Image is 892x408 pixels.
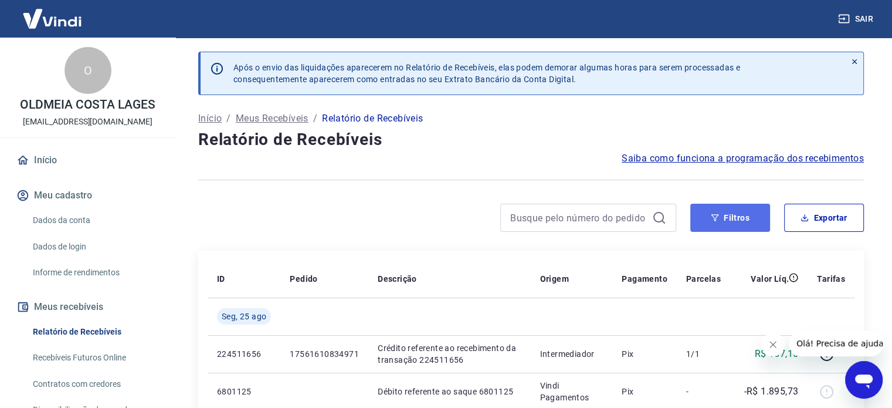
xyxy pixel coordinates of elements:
p: Crédito referente ao recebimento da transação 224511656 [378,342,521,366]
p: Após o envio das liquidações aparecerem no Relatório de Recebíveis, elas podem demorar algumas ho... [233,62,740,85]
p: [EMAIL_ADDRESS][DOMAIN_NAME] [23,116,152,128]
p: Valor Líq. [751,273,789,285]
a: Contratos com credores [28,372,161,396]
p: Pix [622,386,667,397]
p: 224511656 [217,348,271,360]
button: Meu cadastro [14,183,161,208]
p: Pagamento [622,273,667,285]
p: ID [217,273,225,285]
p: Pedido [290,273,317,285]
input: Busque pelo número do pedido [510,209,647,227]
button: Sair [836,8,878,30]
p: / [226,112,230,126]
a: Informe de rendimentos [28,261,161,285]
p: / [313,112,317,126]
a: Início [14,147,161,173]
button: Meus recebíveis [14,294,161,320]
p: Débito referente ao saque 6801125 [378,386,521,397]
p: R$ 167,15 [755,347,799,361]
a: Saiba como funciona a programação dos recebimentos [622,151,864,166]
img: Vindi [14,1,90,36]
button: Filtros [690,204,770,232]
span: Seg, 25 ago [222,311,266,322]
iframe: Botão para abrir a janela de mensagens [845,361,883,399]
p: -R$ 1.895,73 [744,385,798,399]
button: Exportar [784,204,864,232]
p: Origem [540,273,568,285]
span: Olá! Precisa de ajuda? [7,8,99,18]
p: Vindi Pagamentos [540,380,603,403]
p: 1/1 [686,348,721,360]
p: - [686,386,721,397]
p: 17561610834971 [290,348,359,360]
p: OLDMEIA COSTA LAGES [20,99,155,111]
p: Parcelas [686,273,721,285]
a: Relatório de Recebíveis [28,320,161,344]
p: 6801125 [217,386,271,397]
p: Descrição [378,273,417,285]
iframe: Fechar mensagem [761,333,785,356]
h4: Relatório de Recebíveis [198,128,864,151]
p: Pix [622,348,667,360]
div: O [65,47,111,94]
a: Dados de login [28,235,161,259]
iframe: Mensagem da empresa [789,331,883,356]
a: Meus Recebíveis [236,112,308,126]
p: Relatório de Recebíveis [322,112,423,126]
p: Tarifas [817,273,845,285]
a: Início [198,112,222,126]
a: Dados da conta [28,208,161,232]
p: Intermediador [540,348,603,360]
a: Recebíveis Futuros Online [28,346,161,370]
